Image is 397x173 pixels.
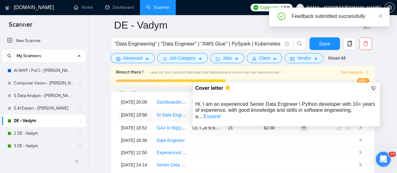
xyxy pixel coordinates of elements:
[157,100,298,105] a: Dashboarding & Data Architecture Audit (Azure + Databricks + Power BI)
[360,41,372,46] span: delete
[223,55,232,62] span: Jobs
[115,40,282,48] input: Search Freelance Jobs...
[157,150,288,155] a: Experienced Data Engineer Needed for Data Pipeline Development
[285,42,289,46] span: info-circle
[154,122,190,134] td: GA4 to BigQuery Data Engineer - Diagnose and Fix Data Mismatches
[119,134,154,147] td: [DATE] 16:36
[247,53,282,63] button: userClientcaret-down
[4,51,14,61] button: search
[216,57,220,61] span: folder
[198,57,202,61] span: caret-down
[195,101,377,119] div: Hi, I am an experienced Senior Data Engineer \ Python developer with 10+ years of experience, wit...
[7,35,80,47] a: New Scanner
[154,147,190,159] td: Experienced Data Engineer Needed for Data Pipeline Development
[119,109,154,122] td: [DATE] 19:58
[385,5,394,10] span: setting
[344,41,356,46] span: copy
[14,77,73,89] a: Computer Vision - [PERSON_NAME]
[290,57,294,61] span: idcard
[5,3,10,13] img: logo
[154,159,190,171] td: Senior Data Engineer
[114,17,362,33] input: Scanner name...
[384,3,394,13] button: setting
[14,140,73,152] a: 3 DE - Vadym
[376,152,391,167] iframe: Intercom live chat
[370,84,377,92] button: dislike
[253,5,258,10] img: upwork-logo.png
[259,55,270,62] span: Client
[252,57,256,61] span: user
[74,5,93,10] a: homeHome
[2,35,85,47] li: New Scanner
[157,138,185,143] a: Data Engineer
[343,37,356,50] button: copy
[119,159,154,171] td: [DATE] 14:14
[116,57,121,61] span: setting
[359,37,372,50] button: delete
[378,14,383,18] span: close
[111,53,155,63] button: settingAdvancedcaret-down
[105,5,134,10] a: dashboardDashboard
[319,40,330,48] span: Save
[292,13,382,20] div: Feedback submitted successfully
[169,55,196,62] span: Job Category
[14,127,73,140] a: 2 DE - Vadym
[77,131,82,136] span: holder
[198,114,202,119] span: ...
[225,122,261,134] td: 21
[146,5,169,10] a: searchScanner
[234,57,239,61] span: caret-down
[163,57,167,61] span: bars
[210,53,244,63] button: folderJobscaret-down
[77,68,82,73] span: holder
[314,57,318,61] span: caret-down
[358,138,362,142] span: right
[14,102,73,115] a: S AI Expert - [PERSON_NAME]
[77,93,82,98] span: holder
[14,89,73,102] a: S Data Analyst - [PERSON_NAME]
[14,115,73,127] a: DE - Vadym
[298,5,302,10] span: user
[5,54,14,58] span: search
[14,64,73,77] a: AI (MVP | PoC) - [PERSON_NAME]
[150,70,281,74] span: Level Up Your Laziza AI Matches! Give feedback and unlock top-tier opportunities !
[293,41,305,46] span: search
[285,53,323,63] button: idcardVendorcaret-down
[119,96,154,109] td: [DATE] 20:08
[75,158,81,165] span: double-left
[195,84,377,92] div: Cover letter 👇
[195,101,375,119] span: Hi, I am an experienced Senior Data Engineer \ Python developer with 10+ years of experience, wit...
[157,53,208,63] button: barsJob Categorycaret-down
[278,13,285,20] span: check-circle
[119,147,154,159] td: [DATE] 12:50
[145,57,149,61] span: caret-down
[297,55,311,62] span: Vendor
[357,78,369,83] span: 46%
[4,20,37,33] span: Scanner
[116,69,143,76] span: Almost there !
[340,69,369,75] button: Train Laziza AI
[389,152,396,157] span: 10
[293,37,306,50] button: search
[119,122,154,134] td: [DATE] 18:52
[154,96,190,109] td: Dashboarding & Data Architecture Audit (Azure + Databricks + Power BI)
[157,112,230,117] a: Sr Data Engineer (Python, DBT, SQL)
[371,86,376,91] span: dislike
[77,143,82,149] span: holder
[272,57,277,61] span: caret-down
[260,4,279,11] span: Connects:
[154,109,190,122] td: Sr Data Engineer (Python, DBT, SQL)
[203,114,220,119] a: Expand
[302,126,306,130] span: mail
[365,70,369,74] span: right
[358,125,362,130] span: right
[77,106,82,111] span: holder
[358,150,362,154] span: right
[157,87,291,92] a: OSINT Data Engineer: Entity resolution expert / Graph Data Scientist
[157,162,199,167] a: Senior Data Engineer
[261,122,297,134] td: $2.00
[157,125,292,130] a: GA4 to BigQuery Data Engineer - Diagnose and Fix Data Mismatches
[309,37,340,50] button: Save
[77,118,82,123] span: holder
